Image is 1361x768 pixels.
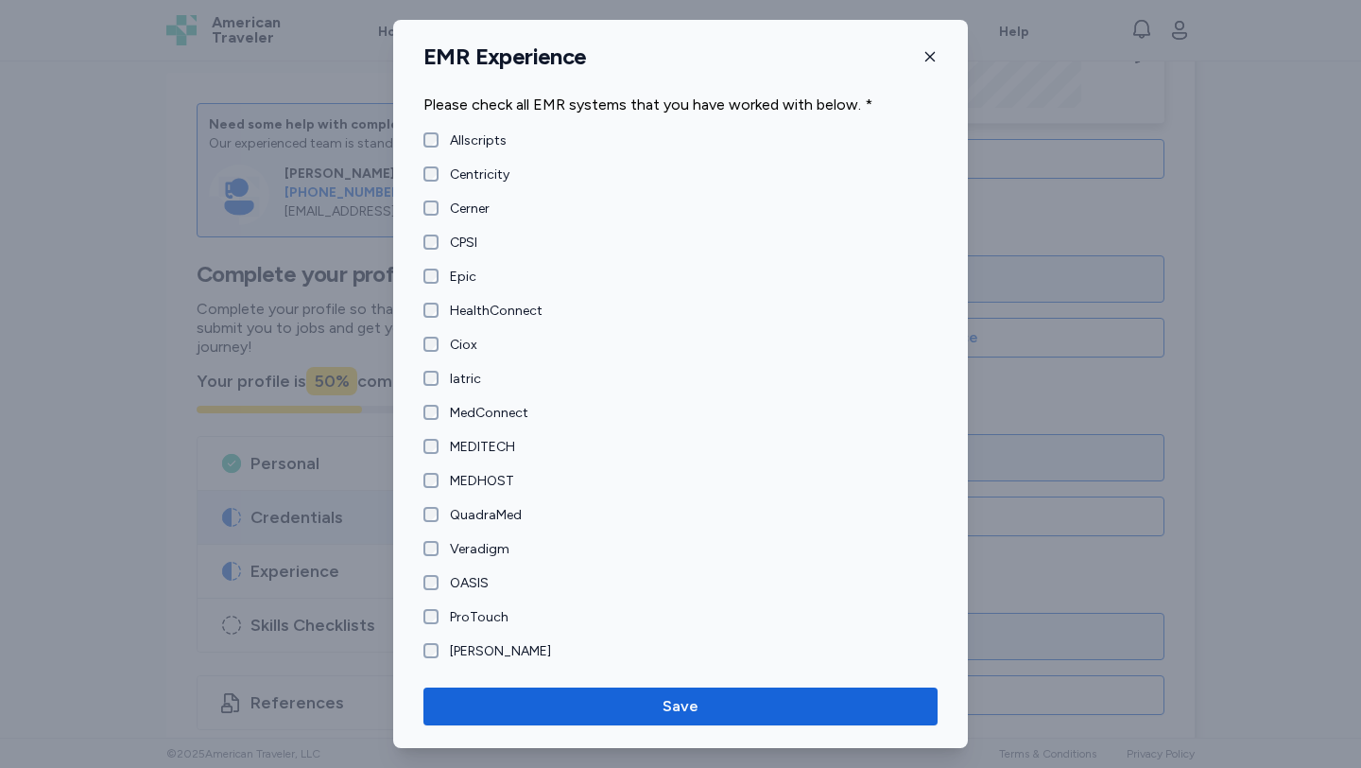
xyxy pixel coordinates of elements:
[439,574,489,593] label: OASIS
[439,608,508,627] label: ProTouch
[439,131,507,150] label: Allscripts
[439,642,551,661] label: [PERSON_NAME]
[423,43,587,71] h1: EMR Experience
[439,268,476,287] label: Epic
[439,506,522,525] label: QuadraMed
[439,234,477,253] label: CPSI
[663,695,698,718] span: Save
[439,370,481,389] label: Iatric
[439,438,515,457] label: MEDITECH
[439,302,543,321] label: HealthConnect
[439,404,528,423] label: MedConnect
[439,200,490,218] label: Cerner
[423,94,938,116] p: Please check all EMR systems that you have worked with below. *
[423,688,938,725] button: Save
[439,166,509,184] label: Centricity
[439,472,514,491] label: MEDHOST
[439,336,477,355] label: Ciox
[439,540,509,559] label: Veradigm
